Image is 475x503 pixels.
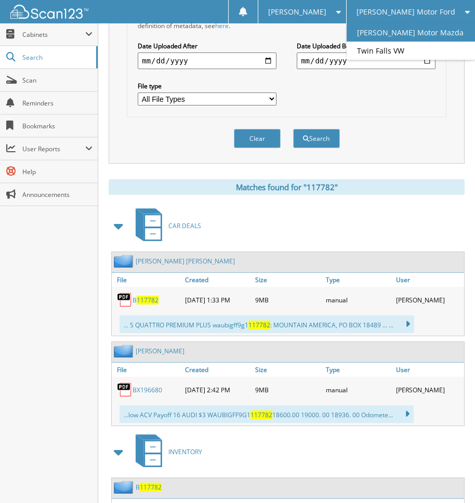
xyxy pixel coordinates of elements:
span: INVENTORY [168,447,202,456]
span: Search [22,53,91,62]
span: 117782 [248,321,270,329]
a: User [393,363,464,377]
img: scan123-logo-white.svg [10,5,88,19]
div: 9MB [253,289,323,310]
span: 117782 [140,483,162,492]
span: CAR DEALS [168,221,201,230]
a: here [215,21,229,30]
img: folder2.png [114,481,136,494]
div: Matches found for "117782" [109,179,465,195]
label: Date Uploaded Before [297,42,436,50]
span: 117782 [250,411,272,419]
a: BX196680 [133,386,162,394]
div: manual [323,379,394,400]
a: Created [182,273,253,287]
span: 117782 [137,296,159,305]
a: [PERSON_NAME] [PERSON_NAME] [136,257,235,266]
img: PDF.png [117,292,133,308]
a: CAR DEALS [129,205,201,246]
a: [PERSON_NAME] [136,347,184,355]
img: PDF.png [117,382,133,398]
div: 9MB [253,379,323,400]
div: [PERSON_NAME] [393,379,464,400]
span: Announcements [22,190,93,199]
a: INVENTORY [129,431,202,472]
div: ... S QUATTRO PREMIUM PLUS waubigff9g1 : MOUNTAIN AMERICA, PO BOX 18489 ... ... [120,315,414,333]
img: folder2.png [114,255,136,268]
img: folder2.png [114,345,136,358]
span: [PERSON_NAME] Motor Ford [357,9,455,15]
label: Date Uploaded After [138,42,276,50]
span: Bookmarks [22,122,93,130]
span: Cabinets [22,30,85,39]
div: ...low ACV Payoff 16 AUDI $3 WAUBIGFF9G1 18600.00 19000. 00 18936. 00 Odomete... [120,405,414,423]
span: Help [22,167,93,176]
a: Twin Falls VW [347,42,475,60]
a: B117782 [136,483,162,492]
a: File [112,363,182,377]
span: [PERSON_NAME] [268,9,326,15]
a: Type [323,363,394,377]
div: manual [323,289,394,310]
input: start [138,52,276,69]
a: Created [182,363,253,377]
a: Size [253,363,323,377]
div: [DATE] 1:33 PM [182,289,253,310]
a: User [393,273,464,287]
a: [PERSON_NAME] Motor Mazda [347,23,475,42]
label: File type [138,82,276,90]
div: [DATE] 2:42 PM [182,379,253,400]
iframe: Chat Widget [423,453,475,503]
a: Type [323,273,394,287]
span: Reminders [22,99,93,108]
a: File [112,273,182,287]
a: B117782 [133,296,159,305]
span: User Reports [22,144,85,153]
div: [PERSON_NAME] [393,289,464,310]
span: Scan [22,76,93,85]
input: end [297,52,436,69]
button: Clear [234,129,281,148]
button: Search [293,129,340,148]
a: Size [253,273,323,287]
